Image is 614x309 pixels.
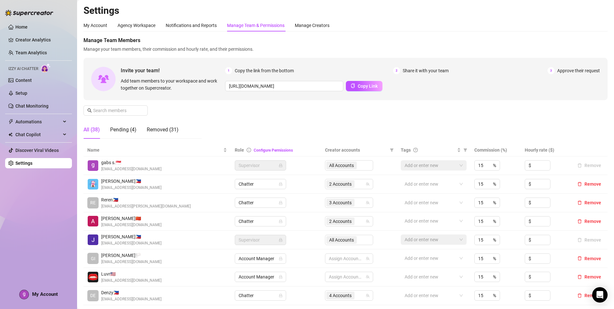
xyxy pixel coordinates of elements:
[101,215,162,222] span: [PERSON_NAME] 🇨🇳
[166,22,217,29] div: Notifications and Reports
[101,159,162,166] span: gabs s. 🇸🇬
[279,238,283,242] span: lock
[15,161,32,166] a: Settings
[575,180,604,188] button: Remove
[88,272,98,282] img: Luvr
[32,291,58,297] span: My Account
[326,217,355,225] span: 2 Accounts
[88,179,98,190] img: yen mejica
[279,275,283,279] span: lock
[101,240,162,246] span: [EMAIL_ADDRESS][DOMAIN_NAME]
[351,84,355,88] span: copy
[83,144,231,156] th: Name
[329,292,352,299] span: 4 Accounts
[227,22,285,29] div: Manage Team & Permissions
[279,294,283,297] span: lock
[239,291,282,300] span: Chatter
[584,274,601,279] span: Remove
[326,292,355,299] span: 4 Accounts
[83,37,608,44] span: Manage Team Members
[389,145,395,155] span: filter
[577,275,582,279] span: delete
[110,126,136,134] div: Pending (4)
[403,67,449,74] span: Share it with your team
[463,148,467,152] span: filter
[401,146,411,154] span: Tags
[325,146,388,154] span: Creator accounts
[235,67,294,74] span: Copy the link from the bottom
[91,255,95,262] span: GI
[147,126,179,134] div: Removed (31)
[239,254,282,263] span: Account Manager
[239,161,282,170] span: Supervisor
[470,144,521,156] th: Commission (%)
[279,257,283,260] span: lock
[101,222,162,228] span: [EMAIL_ADDRESS][DOMAIN_NAME]
[90,292,96,299] span: DE
[101,289,162,296] span: Denzy 🇵🇭
[8,119,13,124] span: thunderbolt
[101,296,162,302] span: [EMAIL_ADDRESS][DOMAIN_NAME]
[101,203,191,209] span: [EMAIL_ADDRESS][PERSON_NAME][DOMAIN_NAME]
[88,160,98,171] img: gabs salinas
[239,216,282,226] span: Chatter
[118,22,155,29] div: Agency Workspace
[393,67,400,74] span: 2
[83,22,107,29] div: My Account
[15,117,61,127] span: Automations
[413,148,418,152] span: question-circle
[15,50,47,55] a: Team Analytics
[577,219,582,224] span: delete
[575,255,604,262] button: Remove
[5,10,53,16] img: logo-BBDzfeDw.svg
[577,200,582,205] span: delete
[121,66,225,75] span: Invite your team!
[88,234,98,245] img: Jan Irish
[101,196,191,203] span: Reren 🇵🇭
[584,256,601,261] span: Remove
[577,293,582,298] span: delete
[93,107,139,114] input: Search members
[8,66,38,72] span: Izzy AI Chatter
[15,103,48,109] a: Chat Monitoring
[101,252,162,259] span: [PERSON_NAME] 🏳️
[329,181,352,188] span: 2 Accounts
[41,63,51,73] img: AI Chatter
[279,182,283,186] span: lock
[101,259,162,265] span: [EMAIL_ADDRESS][DOMAIN_NAME]
[279,201,283,205] span: lock
[584,181,601,187] span: Remove
[87,146,222,154] span: Name
[326,199,355,207] span: 3 Accounts
[584,200,601,205] span: Remove
[575,273,604,281] button: Remove
[575,292,604,299] button: Remove
[592,287,608,303] div: Open Intercom Messenger
[101,270,162,278] span: Luvr 🇺🇸
[577,256,582,260] span: delete
[557,67,600,74] span: Approve their request
[366,257,370,260] span: team
[15,78,32,83] a: Content
[575,199,604,207] button: Remove
[239,272,282,282] span: Account Manager
[577,182,582,186] span: delete
[15,129,61,140] span: Chat Copilot
[239,235,282,245] span: Supervisor
[83,126,100,134] div: All (38)
[366,275,370,279] span: team
[366,182,370,186] span: team
[329,218,352,225] span: 2 Accounts
[15,148,59,153] a: Discover Viral Videos
[575,162,604,169] button: Remove
[366,294,370,297] span: team
[584,293,601,298] span: Remove
[575,236,604,244] button: Remove
[101,166,162,172] span: [EMAIL_ADDRESS][DOMAIN_NAME]
[15,35,67,45] a: Creator Analytics
[235,147,244,153] span: Role
[225,67,232,74] span: 1
[346,81,382,91] button: Copy Link
[462,145,469,155] span: filter
[366,201,370,205] span: team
